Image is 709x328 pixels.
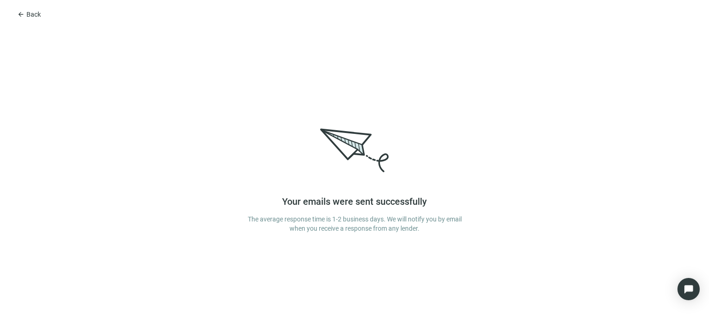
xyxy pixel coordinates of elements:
span: The average response time is 1-2 business days. We will notify you by email when you receive a re... [247,214,462,233]
span: arrow_back [17,11,25,18]
span: Back [26,11,41,18]
span: Your emails were sent successfully [282,196,427,207]
button: arrow_backBack [9,7,49,22]
div: Open Intercom Messenger [677,278,700,300]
